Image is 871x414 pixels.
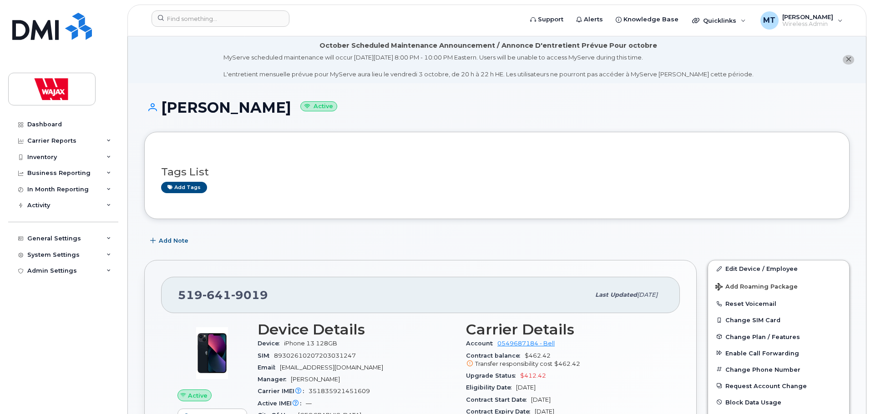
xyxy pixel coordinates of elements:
[466,396,531,403] span: Contract Start Date
[531,396,551,403] span: [DATE]
[178,288,268,302] span: 519
[520,372,546,379] span: $412.42
[843,55,854,65] button: close notification
[223,53,754,79] div: MyServe scheduled maintenance will occur [DATE][DATE] 8:00 PM - 10:00 PM Eastern. Users will be u...
[291,376,340,383] span: [PERSON_NAME]
[466,321,663,338] h3: Carrier Details
[725,333,800,340] span: Change Plan / Features
[300,101,337,112] small: Active
[708,260,849,277] a: Edit Device / Employee
[708,394,849,410] button: Block Data Usage
[306,400,312,407] span: —
[708,378,849,394] button: Request Account Change
[319,41,657,50] div: October Scheduled Maintenance Announcement / Annonce D'entretient Prévue Pour octobre
[258,321,455,338] h3: Device Details
[231,288,268,302] span: 9019
[280,364,383,371] span: [EMAIL_ADDRESS][DOMAIN_NAME]
[475,360,552,367] span: Transfer responsibility cost
[466,384,516,391] span: Eligibility Date
[309,388,370,394] span: 351835921451609
[161,182,207,193] a: Add tags
[516,384,536,391] span: [DATE]
[144,100,850,115] h1: [PERSON_NAME]
[466,352,663,369] span: $462.42
[708,312,849,328] button: Change SIM Card
[203,288,231,302] span: 641
[258,388,309,394] span: Carrier IMEI
[466,352,525,359] span: Contract balance
[159,236,188,245] span: Add Note
[708,345,849,361] button: Enable Call Forwarding
[466,372,520,379] span: Upgrade Status
[595,291,637,298] span: Last updated
[188,391,208,400] span: Active
[144,233,196,249] button: Add Note
[274,352,356,359] span: 89302610207203031247
[725,349,799,356] span: Enable Call Forwarding
[258,352,274,359] span: SIM
[284,340,337,347] span: iPhone 13 128GB
[708,277,849,295] button: Add Roaming Package
[715,283,798,292] span: Add Roaming Package
[161,166,833,178] h3: Tags List
[258,376,291,383] span: Manager
[708,295,849,312] button: Reset Voicemail
[258,340,284,347] span: Device
[258,364,280,371] span: Email
[554,360,580,367] span: $462.42
[185,326,239,380] img: image20231002-3703462-1ig824h.jpeg
[708,329,849,345] button: Change Plan / Features
[466,340,497,347] span: Account
[637,291,658,298] span: [DATE]
[497,340,555,347] a: 0549687184 - Bell
[258,400,306,407] span: Active IMEI
[708,361,849,378] button: Change Phone Number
